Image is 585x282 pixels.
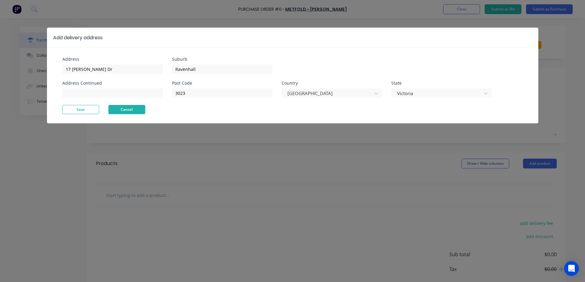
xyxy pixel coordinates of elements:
div: Add delivery address [53,34,103,41]
div: Address [62,57,163,61]
div: Suburb [172,57,272,61]
button: Cancel [108,105,145,114]
div: Post Code [172,81,272,85]
div: Open Intercom Messenger [564,261,579,276]
button: Save [62,105,99,114]
div: Country [282,81,382,85]
div: Address Continued [62,81,163,85]
div: State [391,81,492,85]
